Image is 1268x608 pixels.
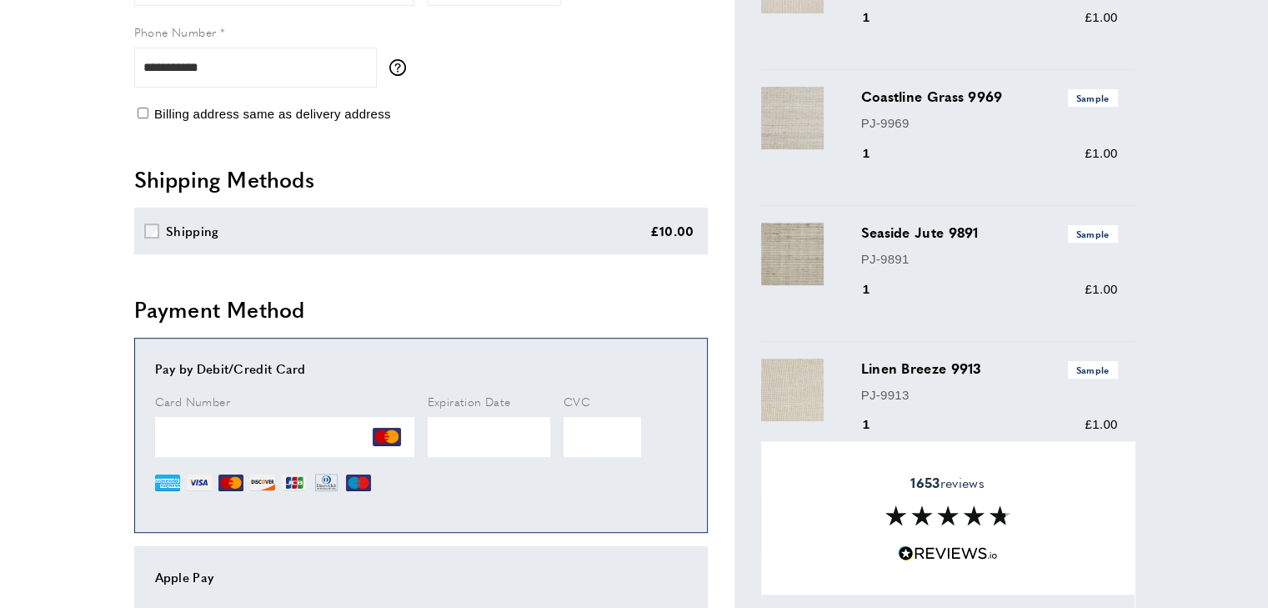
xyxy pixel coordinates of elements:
img: MC.png [373,423,401,451]
p: PJ-9891 [861,249,1118,269]
iframe: Secure Credit Card Frame - CVV [564,417,641,457]
h3: Seaside Jute 9891 [861,223,1118,243]
div: 1 [861,143,894,163]
span: Sample [1068,89,1118,107]
span: Card Number [155,393,230,410]
h2: Payment Method [134,294,708,324]
span: Phone Number [134,23,217,40]
img: MC.webp [218,470,243,495]
img: MI.webp [346,470,371,495]
button: More information [389,59,414,76]
div: 1 [861,415,894,435]
img: Reviews section [885,505,1010,525]
span: Billing address same as delivery address [154,107,391,121]
strong: 1653 [910,473,940,492]
span: £1.00 [1085,282,1117,296]
img: VI.webp [187,470,212,495]
h2: Shipping Methods [134,164,708,194]
span: £1.00 [1085,417,1117,431]
img: Reviews.io 5 stars [898,545,998,561]
iframe: Secure Credit Card Frame - Expiration Date [428,417,551,457]
span: Expiration Date [428,393,511,410]
div: Shipping [166,221,218,241]
span: £1.00 [1085,146,1117,160]
img: DI.webp [250,470,275,495]
h3: Linen Breeze 9913 [861,359,1118,379]
img: JCB.webp [282,470,307,495]
span: reviews [910,475,984,491]
p: PJ-9913 [861,385,1118,405]
h3: Coastline Grass 9969 [861,87,1118,107]
input: Billing address same as delivery address [138,108,148,118]
img: AE.webp [155,470,180,495]
span: CVC [564,393,590,410]
img: DN.webp [313,470,340,495]
div: Apple Pay [155,567,687,587]
div: 1 [861,279,894,299]
div: £10.00 [650,221,694,241]
span: Sample [1068,225,1118,243]
img: Coastline Grass 9969 [761,87,824,149]
span: £1.00 [1085,10,1117,24]
p: PJ-9969 [861,113,1118,133]
div: 1 [861,8,894,28]
img: Seaside Jute 9891 [761,223,824,285]
span: Sample [1068,361,1118,379]
div: Pay by Debit/Credit Card [155,359,687,379]
iframe: Secure Credit Card Frame - Credit Card Number [155,417,414,457]
img: Linen Breeze 9913 [761,359,824,421]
